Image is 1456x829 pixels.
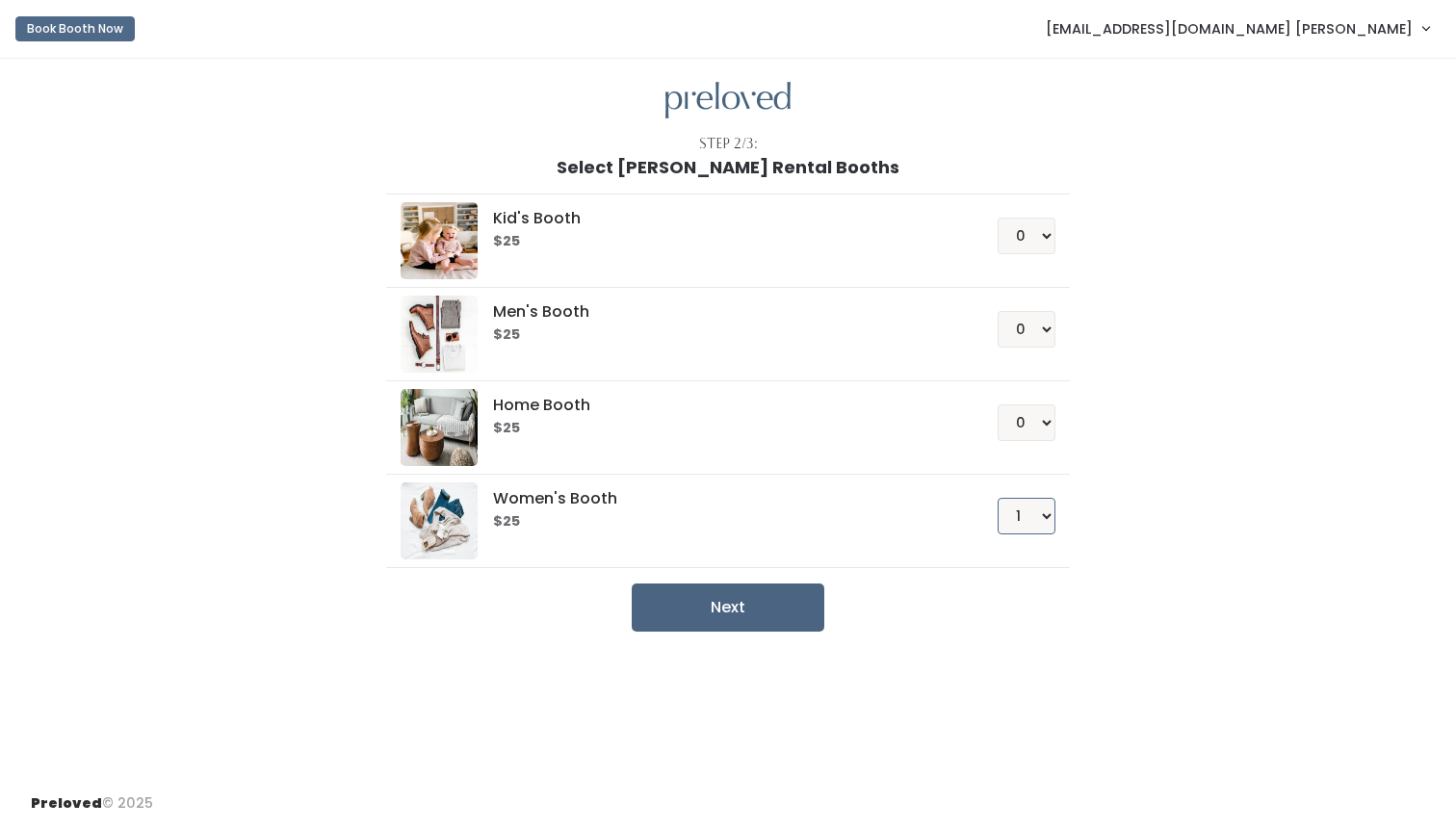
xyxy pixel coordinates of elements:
[493,210,950,227] h5: Kid's Booth
[665,82,791,119] img: preloved logo
[401,482,478,559] img: preloved logo
[557,158,899,177] h1: Select [PERSON_NAME] Rental Booths
[401,296,478,373] img: preloved logo
[1027,8,1448,49] a: [EMAIL_ADDRESS][DOMAIN_NAME] [PERSON_NAME]
[493,234,950,249] h6: $25
[493,303,950,321] h5: Men's Booth
[632,583,824,632] button: Next
[493,421,950,436] h6: $25
[493,514,950,530] h6: $25
[31,778,153,814] div: © 2025
[493,327,950,343] h6: $25
[493,490,950,507] h5: Women's Booth
[493,397,950,414] h5: Home Booth
[401,202,478,279] img: preloved logo
[401,389,478,466] img: preloved logo
[699,134,758,154] div: Step 2/3:
[1046,18,1413,39] span: [EMAIL_ADDRESS][DOMAIN_NAME] [PERSON_NAME]
[31,793,102,813] span: Preloved
[15,8,135,50] a: Book Booth Now
[15,16,135,41] button: Book Booth Now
